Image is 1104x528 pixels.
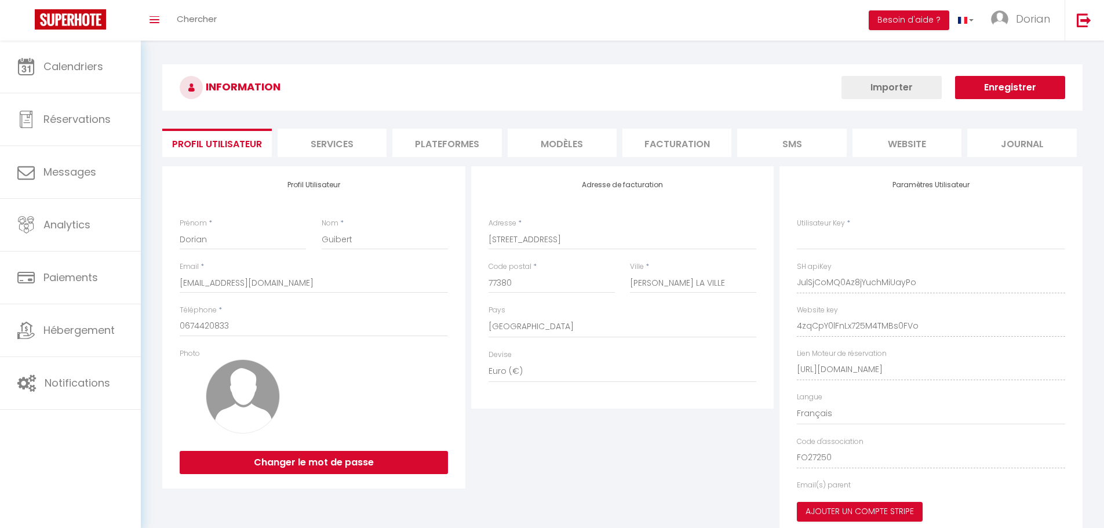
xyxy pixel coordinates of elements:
[206,359,280,434] img: avatar.png
[162,64,1083,111] h3: INFORMATION
[43,165,96,179] span: Messages
[797,502,923,522] button: Ajouter un compte Stripe
[797,348,887,359] label: Lien Moteur de réservation
[797,261,832,272] label: SH apiKey
[180,451,448,474] button: Changer le mot de passe
[180,305,217,316] label: Téléphone
[967,129,1076,157] li: Journal
[180,218,207,229] label: Prénom
[955,76,1065,99] button: Enregistrer
[991,10,1008,28] img: ...
[392,129,501,157] li: Plateformes
[797,181,1065,189] h4: Paramètres Utilisateur
[797,305,838,316] label: Website key
[1016,12,1050,26] span: Dorian
[9,5,44,39] button: Ouvrir le widget de chat LiveChat
[869,10,949,30] button: Besoin d'aide ?
[43,112,111,126] span: Réservations
[489,305,505,316] label: Pays
[43,270,98,285] span: Paiements
[322,218,338,229] label: Nom
[797,392,822,403] label: Langue
[278,129,387,157] li: Services
[797,436,863,447] label: Code d'association
[180,261,199,272] label: Email
[177,13,217,25] span: Chercher
[1077,13,1091,27] img: logout
[508,129,617,157] li: MODÈLES
[43,59,103,74] span: Calendriers
[180,348,200,359] label: Photo
[622,129,731,157] li: Facturation
[797,480,851,491] label: Email(s) parent
[43,323,115,337] span: Hébergement
[180,181,448,189] h4: Profil Utilisateur
[45,376,110,390] span: Notifications
[797,218,845,229] label: Utilisateur Key
[43,217,90,232] span: Analytics
[737,129,846,157] li: SMS
[162,129,271,157] li: Profil Utilisateur
[841,76,942,99] button: Importer
[489,261,531,272] label: Code postal
[630,261,644,272] label: Ville
[489,349,512,361] label: Devise
[489,218,516,229] label: Adresse
[489,181,757,189] h4: Adresse de facturation
[35,9,106,30] img: Super Booking
[852,129,961,157] li: website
